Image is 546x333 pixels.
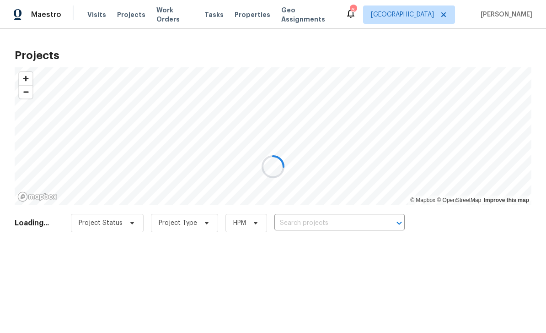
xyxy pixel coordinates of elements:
[410,197,435,203] a: Mapbox
[484,197,529,203] a: Improve this map
[437,197,481,203] a: OpenStreetMap
[17,191,58,202] a: Mapbox homepage
[19,86,32,98] span: Zoom out
[19,85,32,98] button: Zoom out
[350,5,356,15] div: 6
[19,72,32,85] button: Zoom in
